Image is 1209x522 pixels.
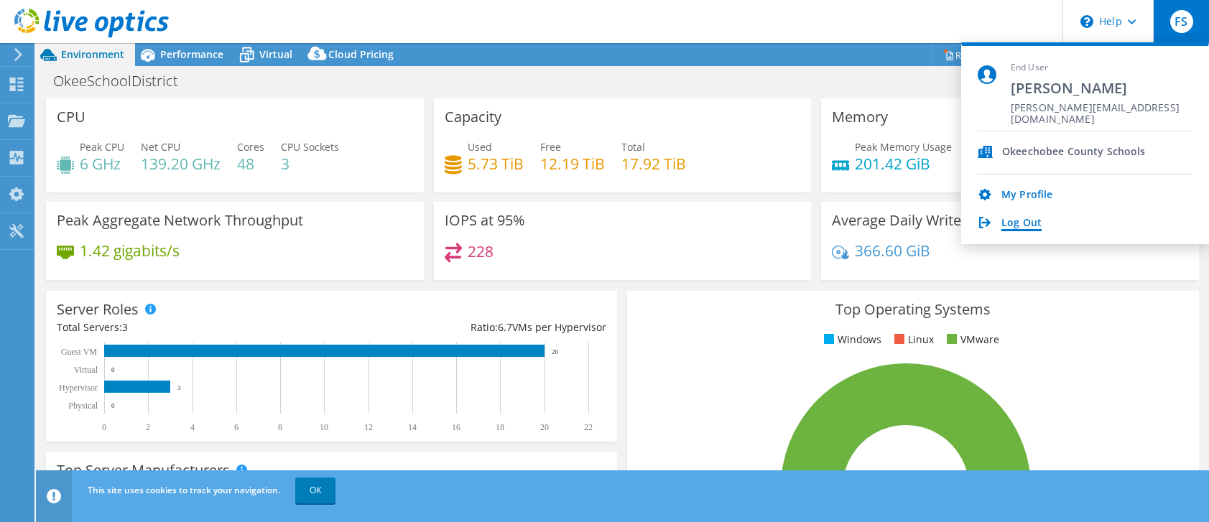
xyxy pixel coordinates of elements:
span: Net CPU [141,140,180,154]
a: Log Out [1001,217,1042,230]
text: 6 [234,422,238,432]
h3: CPU [57,109,85,125]
text: 8 [278,422,282,432]
span: FS [1170,10,1193,33]
h4: 5.73 TiB [468,156,524,172]
h4: 3 [281,156,339,172]
text: 3 [177,384,181,391]
h1: OkeeSchoolDistrict [47,73,200,89]
span: Peak Memory Usage [855,140,952,154]
h3: IOPS at 95% [445,213,525,228]
text: 10 [320,422,328,432]
h4: 12.19 TiB [540,156,605,172]
span: End User [1011,62,1192,74]
text: 0 [111,402,115,409]
text: 18 [496,422,504,432]
span: Total [621,140,645,154]
div: Okeechobee County Schools [1002,146,1146,159]
a: My Profile [1001,189,1052,202]
text: 2 [146,422,150,432]
h4: 1.42 gigabits/s [80,243,180,258]
span: Peak CPU [80,140,124,154]
h3: Memory [832,109,888,125]
span: [PERSON_NAME] [1011,78,1192,98]
h4: 201.42 GiB [855,156,952,172]
span: Free [540,140,561,154]
li: Linux [891,332,934,348]
text: 0 [111,366,115,373]
h3: Capacity [445,109,501,125]
a: Reports [932,44,1001,66]
h3: Top Server Manufacturers [57,462,230,478]
a: OK [295,477,335,503]
text: Guest VM [61,347,97,357]
div: Total Servers: [57,320,332,335]
span: Cores [237,140,264,154]
h4: 48 [237,156,264,172]
text: 14 [408,422,417,432]
span: Cloud Pricing [328,47,394,61]
text: 12 [364,422,373,432]
li: VMware [943,332,999,348]
h4: 139.20 GHz [141,156,221,172]
span: CPU Sockets [281,140,339,154]
span: 6.7 [498,320,512,334]
span: Environment [61,47,124,61]
h3: Top Operating Systems [638,302,1187,317]
span: [PERSON_NAME][EMAIL_ADDRESS][DOMAIN_NAME] [1011,102,1192,116]
text: 0 [102,422,106,432]
span: Used [468,140,492,154]
h4: 366.60 GiB [855,243,930,258]
span: 3 [122,320,128,334]
div: Ratio: VMs per Hypervisor [332,320,607,335]
text: Physical [68,401,98,411]
text: 16 [452,422,460,432]
h4: 6 GHz [80,156,124,172]
text: 20 [540,422,549,432]
text: 4 [190,422,195,432]
text: Virtual [74,365,98,375]
text: 20 [552,348,559,355]
h3: Average Daily Write [832,213,961,228]
span: Performance [160,47,223,61]
h4: 17.92 TiB [621,156,686,172]
text: Hypervisor [59,383,98,393]
li: Windows [820,332,881,348]
h4: 228 [468,243,494,259]
svg: \n [1080,15,1093,28]
span: This site uses cookies to track your navigation. [88,484,280,496]
h3: Server Roles [57,302,139,317]
h3: Peak Aggregate Network Throughput [57,213,303,228]
span: Virtual [259,47,292,61]
text: 22 [584,422,593,432]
